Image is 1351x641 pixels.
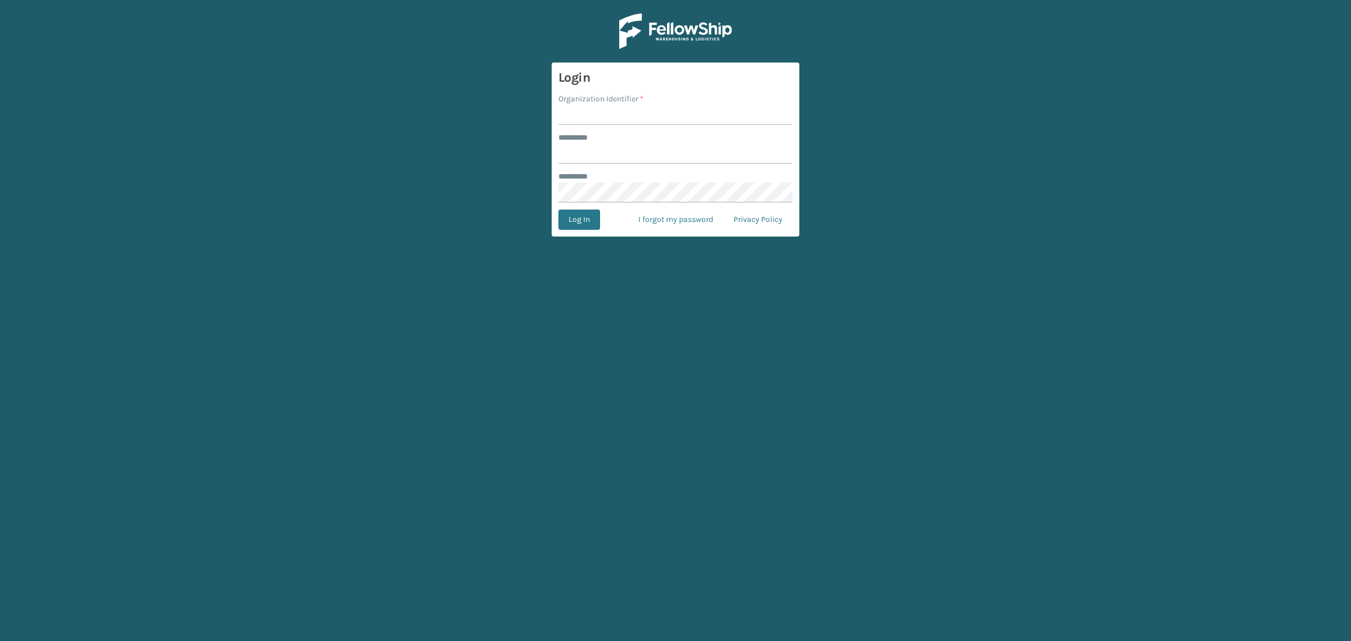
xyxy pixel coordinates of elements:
[619,14,732,49] img: Logo
[558,210,600,230] button: Log In
[558,93,643,105] label: Organization Identifier
[558,69,793,86] h3: Login
[628,210,723,230] a: I forgot my password
[723,210,793,230] a: Privacy Policy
